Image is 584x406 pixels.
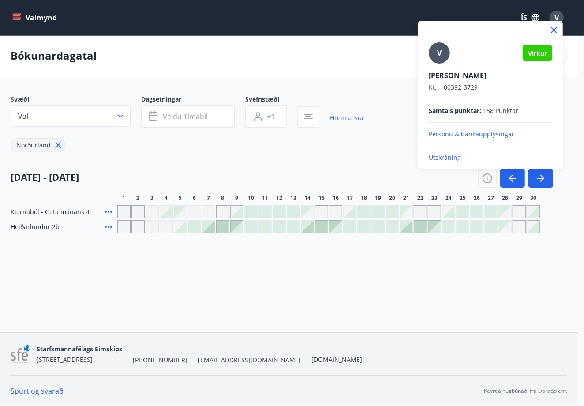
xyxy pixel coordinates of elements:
[429,106,481,115] span: Samtals punktar :
[429,153,552,162] p: Útskráning
[429,83,437,91] span: Kt.
[429,83,552,92] p: 100392-3729
[483,106,518,115] span: 158 Punktar
[429,130,552,139] p: Persónu & bankaupplýsingar
[528,49,547,57] span: Virkur
[437,48,442,58] span: V
[429,71,552,80] p: [PERSON_NAME]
